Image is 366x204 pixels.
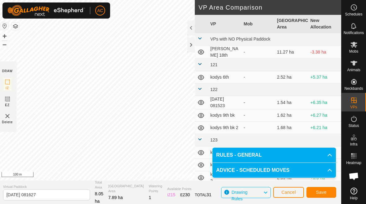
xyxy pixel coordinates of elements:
span: EZ [5,103,10,107]
th: New Allocation [308,15,341,33]
span: Mobs [349,50,358,53]
a: Contact Us [176,172,194,178]
td: kodys 9th bk [208,109,241,122]
td: kodys 9th bk 2 [208,122,241,134]
div: - [244,99,272,106]
span: Status [348,124,359,128]
td: +5.52 ha [308,146,341,159]
span: Cancel [281,190,296,195]
div: DRAW [2,69,13,73]
span: 7.89 ha [108,195,123,200]
span: [GEOGRAPHIC_DATA] Area [108,184,144,194]
span: IZ [6,86,9,90]
td: kodys 10th bk [208,159,241,171]
td: 11.27 ha [274,46,308,59]
th: Mob [241,15,275,33]
span: Watering Points [149,184,163,194]
span: Neckbands [344,87,363,90]
span: 122 [210,87,217,92]
div: - [244,49,272,55]
span: AC [97,7,103,14]
span: 8.05 ha [95,191,103,204]
td: +6.27 ha [308,109,341,122]
td: 2.52 ha [274,71,308,84]
th: [GEOGRAPHIC_DATA] Area [274,15,308,33]
td: +6.21 ha [308,122,341,134]
span: VPs [350,105,357,109]
span: Virtual Paddock [3,184,90,189]
button: Map Layers [12,23,19,30]
th: VP [208,15,241,33]
span: Delete [2,120,13,124]
img: Gallagher Logo [7,5,85,16]
button: – [1,41,8,48]
span: 31 [207,192,212,197]
div: EZ [180,192,190,198]
span: Drawing Rules [231,190,247,201]
td: +6.35 ha [308,96,341,109]
span: 30 [185,192,190,197]
span: RULES - GENERAL [216,151,262,159]
span: Notifications [344,31,364,35]
span: ADVICE - SCHEDULED MOVES [216,167,289,174]
span: Total Area [95,180,103,190]
p-accordion-header: ADVICE - SCHEDULED MOVES [212,163,336,178]
button: Save [306,187,336,198]
span: Help [350,196,358,200]
div: IZ [167,192,175,198]
span: Save [316,190,327,195]
span: 123 [210,137,217,142]
span: Infra [350,142,357,146]
h2: VP Area Comparison [199,4,341,11]
button: Reset Map [1,22,8,30]
td: kodys 6th [208,71,241,84]
div: TOTAL [195,192,211,198]
td: kodys 10th [208,146,241,159]
div: - [244,112,272,119]
span: Heatmap [346,161,361,165]
a: Privacy Policy [145,172,168,178]
div: Open chat [345,167,363,185]
span: VPs with NO Physical Paddock [210,37,270,41]
div: - [244,74,272,80]
span: Animals [347,68,360,72]
td: kodys corner 2 [208,171,241,184]
td: 1.62 ha [274,109,308,122]
button: Cancel [273,187,304,198]
td: 2.37 ha [274,146,308,159]
td: [PERSON_NAME] 18th [208,46,241,59]
td: -3.38 ha [308,46,341,59]
span: 15 [171,192,176,197]
td: [DATE] 081523 [208,96,241,109]
span: Schedules [345,12,362,16]
span: Available Points [167,186,211,192]
a: Help [341,185,366,202]
td: 1.54 ha [274,96,308,109]
p-accordion-header: RULES - GENERAL [212,148,336,163]
div: - [244,124,272,131]
td: +5.37 ha [308,71,341,84]
img: VP [4,112,11,120]
button: + [1,33,8,40]
td: 1.68 ha [274,122,308,134]
span: 121 [210,62,217,67]
span: 1 [149,195,151,200]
